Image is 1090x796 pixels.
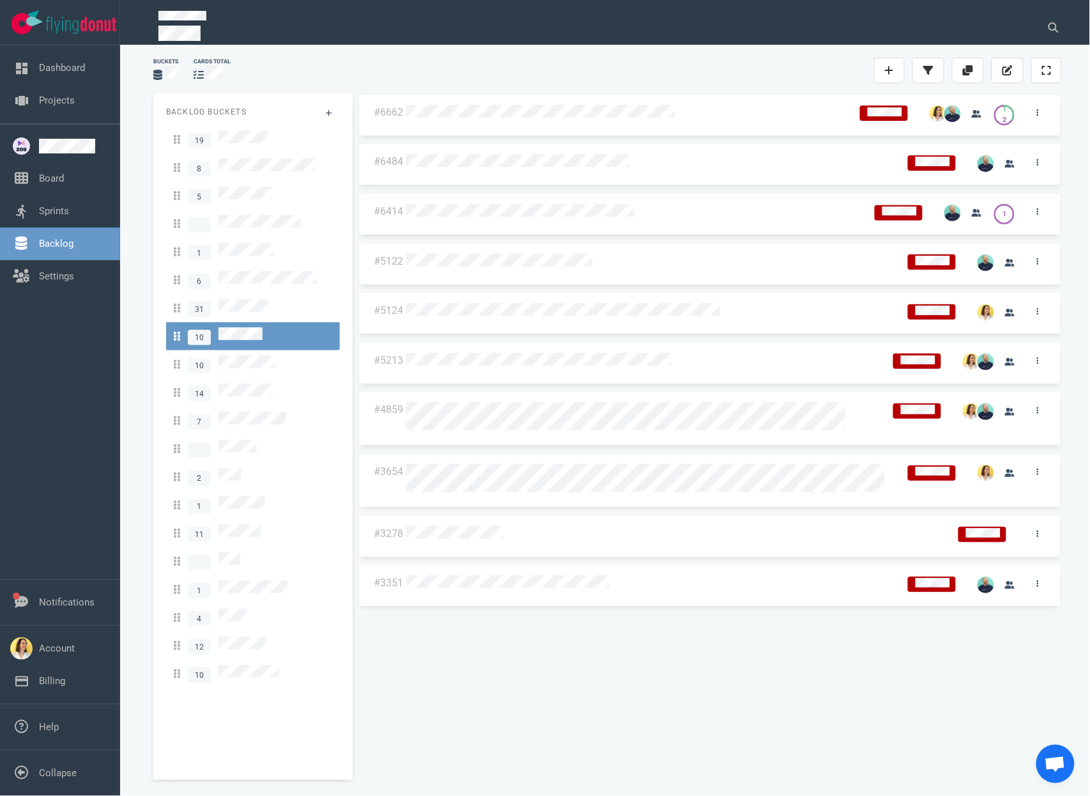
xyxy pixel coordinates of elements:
a: 12 [166,632,340,660]
a: #3351 [374,577,404,589]
a: 2 [166,463,340,491]
a: 10 [166,660,340,688]
a: Account [39,643,75,654]
a: 10 [166,350,340,378]
div: 1 [1002,104,1006,115]
span: 1 [188,583,211,598]
div: Buckets [153,58,178,66]
img: 26 [978,403,994,420]
img: 26 [978,354,994,370]
img: 26 [978,254,994,271]
a: Dashboard [39,62,85,74]
a: 6 [166,266,340,294]
a: Board [39,173,64,184]
a: 1 [166,238,340,266]
a: 14 [166,378,340,407]
a: #5213 [374,354,404,366]
a: #5124 [374,304,404,316]
span: 10 [188,667,211,683]
a: Billing [39,675,65,687]
span: 6 [188,274,211,289]
img: 26 [930,105,946,122]
a: #4859 [374,403,404,416]
img: 26 [944,105,961,122]
a: 19 [166,125,340,153]
a: 1 [166,491,340,519]
span: 8 [188,161,211,176]
a: #6662 [374,106,404,118]
img: 26 [978,577,994,593]
a: 8 [166,153,340,182]
a: Settings [39,270,74,282]
a: #3278 [374,527,404,540]
img: 26 [978,155,994,172]
a: Sprints [39,205,69,217]
a: #6414 [374,205,404,217]
a: Backlog [39,238,73,249]
a: Projects [39,95,75,106]
img: 26 [978,304,994,321]
span: 10 [188,358,211,373]
img: 26 [944,205,961,221]
a: 7 [166,407,340,435]
img: 26 [963,403,979,420]
div: 1 [1002,209,1006,220]
span: 4 [188,611,211,627]
p: Backlog Buckets [166,106,340,118]
div: cards total [194,58,231,66]
img: 26 [978,465,994,481]
a: 4 [166,604,340,632]
span: 1 [188,499,211,514]
a: Help [39,721,59,733]
a: Collapse [39,767,77,779]
a: 31 [166,294,340,322]
div: 2 [1002,115,1006,126]
a: 1 [166,575,340,604]
img: 26 [963,354,979,370]
a: #6484 [374,155,404,168]
a: #5122 [374,255,404,267]
span: 10 [188,330,211,345]
span: 1 [188,246,211,261]
a: 11 [166,519,340,547]
img: Flying Donut text logo [46,17,116,34]
span: 11 [188,527,211,542]
a: 5 [166,182,340,210]
span: 12 [188,639,211,655]
span: 19 [188,133,211,148]
span: 5 [188,189,211,205]
a: #3654 [374,465,404,478]
span: 7 [188,414,211,430]
a: Notifications [39,597,95,608]
span: 14 [188,386,211,402]
div: Ouvrir le chat [1036,745,1075,783]
span: 2 [188,471,211,486]
a: 10 [166,322,340,350]
span: 31 [188,302,211,317]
